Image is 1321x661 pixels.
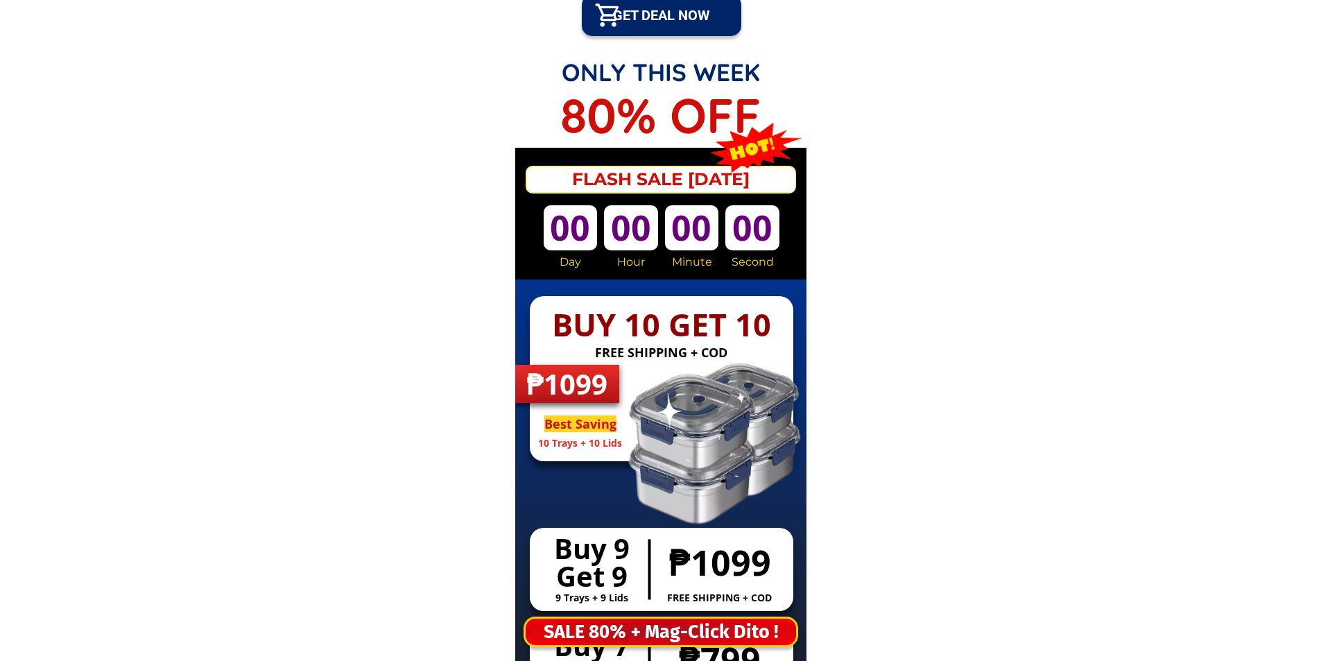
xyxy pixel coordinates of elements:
[515,91,806,139] h2: 80% OFF
[530,535,655,590] h2: Buy 9 Get 9
[662,254,723,271] h2: Minute
[515,54,806,91] h2: ONLY THIS WEEK
[530,343,793,362] h2: FREE SHIPPING + COD
[530,306,793,343] h2: BUY 10 GET 10
[526,618,796,646] div: SALE 80% + Mag-Click Dito !
[530,436,631,450] h2: 10 Trays + 10 Lids
[662,590,778,605] h2: FREE SHIPPING + COD
[526,166,797,193] h2: FLASH SALE [DATE]
[601,254,662,271] h2: Hour
[542,590,643,605] h2: 9 Trays + 9 Lids
[544,415,616,432] span: Best Saving
[723,254,784,271] h2: Second
[515,368,619,401] h2: ₱1099
[540,254,601,271] h2: Day
[668,542,772,583] h2: ₱1099
[582,5,741,26] div: GET DEAL NOW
